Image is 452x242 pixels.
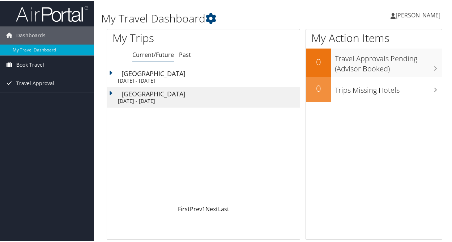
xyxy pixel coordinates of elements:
span: Book Travel [16,55,44,73]
div: [GEOGRAPHIC_DATA] [121,70,300,76]
span: Travel Approval [16,74,54,92]
a: Past [179,50,191,58]
img: airportal-logo.png [16,5,88,22]
a: 1 [202,204,205,212]
a: [PERSON_NAME] [391,4,448,25]
a: Current/Future [132,50,174,58]
h2: 0 [306,55,331,67]
div: [DATE] - [DATE] [118,97,296,104]
span: [PERSON_NAME] [396,11,440,18]
h1: My Trips [112,30,214,45]
h3: Trips Missing Hotels [335,81,442,95]
a: 0Travel Approvals Pending (Advisor Booked) [306,48,442,76]
a: Last [218,204,229,212]
a: Next [205,204,218,212]
div: [GEOGRAPHIC_DATA] [121,90,300,96]
a: First [178,204,190,212]
h1: My Travel Dashboard [101,10,332,25]
span: Dashboards [16,26,46,44]
h2: 0 [306,82,331,94]
h3: Travel Approvals Pending (Advisor Booked) [335,49,442,73]
a: 0Trips Missing Hotels [306,76,442,101]
a: Prev [190,204,202,212]
div: [DATE] - [DATE] [118,77,296,83]
h1: My Action Items [306,30,442,45]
